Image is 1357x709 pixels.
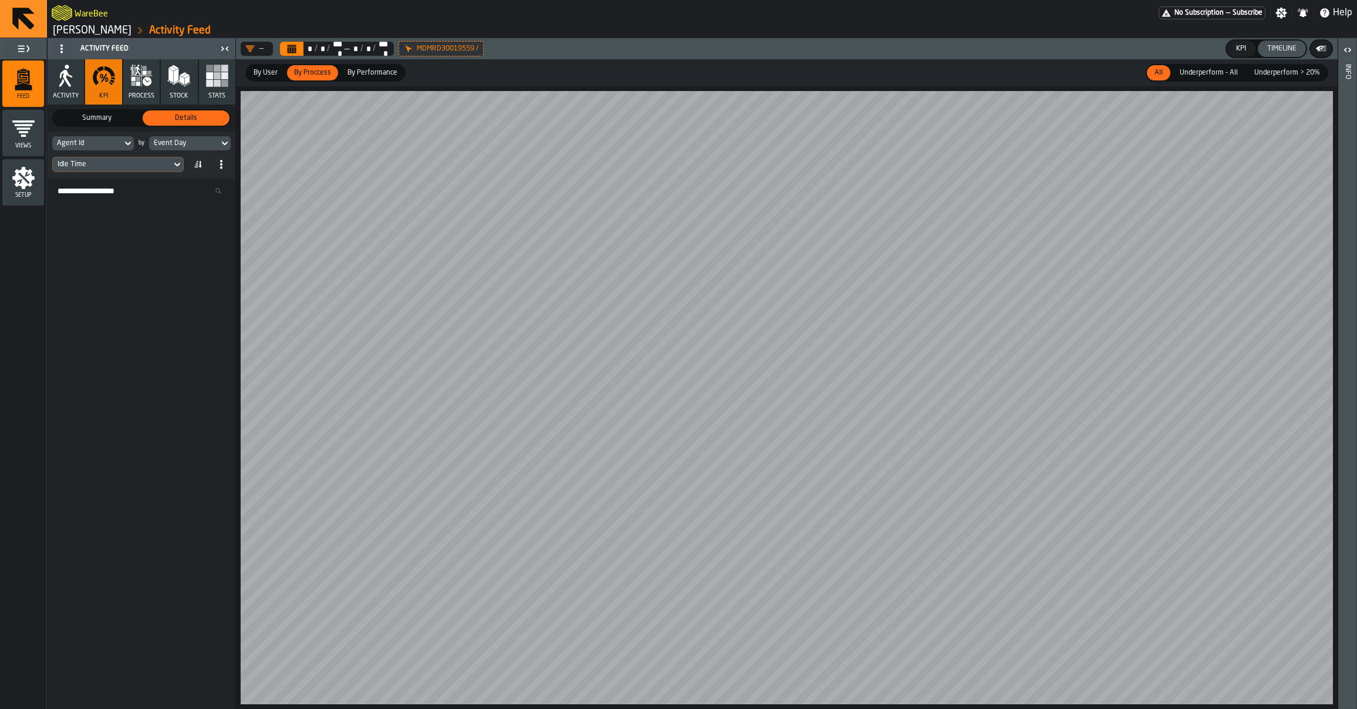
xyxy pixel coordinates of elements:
[52,157,184,172] div: DropdownMenuValue-idleTimeMs
[141,109,231,127] label: button-switch-multi-Details
[1338,38,1356,709] header: Info
[208,92,225,100] span: Stats
[2,93,44,100] span: Feed
[280,42,303,56] button: Select date range
[1227,41,1255,57] button: button-KPI
[1339,41,1356,62] label: button-toggle-Open
[53,24,131,37] a: link-to-/wh/i/1653e8cc-126b-480f-9c47-e01e76aa4a88/simulations
[340,65,404,80] div: thumb
[1231,45,1251,53] div: KPI
[363,44,372,53] div: Select date range
[2,110,44,157] li: menu Views
[241,42,273,56] div: DropdownMenuValue-
[53,110,140,126] div: thumb
[1174,9,1224,17] span: No Subscription
[56,113,138,123] span: Summary
[145,113,227,123] span: Details
[1311,41,1332,57] button: button-
[1172,64,1246,82] label: button-switch-multi-Underperform - All
[286,64,339,82] label: button-switch-multi-By Proccess
[249,68,282,78] span: By User
[149,24,211,37] a: link-to-/wh/i/1653e8cc-126b-480f-9c47-e01e76aa4a88/feed/005d0a57-fc0b-4500-9842-3456f0aceb58
[245,64,286,82] label: button-switch-multi-By User
[50,39,217,58] div: Activity Feed
[1246,64,1328,82] label: button-switch-multi-Underperform > 20%
[1333,6,1352,20] span: Help
[139,140,144,147] div: by
[247,65,285,80] div: thumb
[52,136,134,150] div: DropdownMenuValue-agentId
[1292,7,1314,19] label: button-toggle-Notifications
[57,139,117,147] div: DropdownMenuValue-agentId
[1149,68,1168,78] span: All
[343,44,350,53] span: —
[1159,6,1265,19] div: Menu Subscription
[2,41,44,57] label: button-toggle-Toggle Full Menu
[53,92,79,100] span: Activity
[52,23,702,38] nav: Breadcrumb
[1233,9,1263,17] span: Subscribe
[1247,65,1327,80] div: thumb
[343,68,402,78] span: By Performance
[2,143,44,149] span: Views
[75,7,108,19] h2: Sub Title
[1173,65,1245,80] div: thumb
[404,44,413,53] div: Hide filter
[1146,64,1172,82] label: button-switch-multi-All
[58,160,167,169] div: DropdownMenuValue-idleTimeMs
[318,44,326,53] div: Select date range
[305,44,313,53] div: Select date range
[313,44,318,53] div: /
[154,139,214,147] div: DropdownMenuValue-eventDay
[99,92,109,100] span: KPI
[245,44,264,53] div: DropdownMenuValue-
[149,136,231,150] div: DropdownMenuValue-eventDay
[289,68,336,78] span: By Proccess
[2,159,44,206] li: menu Setup
[350,44,359,53] div: Select date range
[2,61,44,107] li: menu Feed
[129,92,154,100] span: process
[287,65,338,80] div: thumb
[1344,62,1352,706] div: Info
[1159,6,1265,19] a: link-to-/wh/i/1653e8cc-126b-480f-9c47-e01e76aa4a88/pricing/
[1250,68,1325,78] span: Underperform > 20%
[1147,65,1170,80] div: thumb
[1175,68,1243,78] span: Underperform - All
[1226,9,1230,17] span: —
[52,109,141,127] label: button-switch-multi-Summary
[1263,45,1301,53] div: Timeline
[52,2,72,23] a: logo-header
[326,44,330,53] div: /
[217,42,233,56] label: button-toggle-Close me
[339,64,406,82] label: button-switch-multi-By Performance
[1271,7,1292,19] label: button-toggle-Settings
[1258,41,1306,57] button: button-Timeline
[280,42,394,56] div: Select date range
[359,44,363,53] div: /
[170,92,188,100] span: Stock
[372,44,376,53] div: /
[2,192,44,199] span: Setup
[376,39,389,58] div: Select date range
[1314,6,1357,20] label: button-toggle-Help
[143,110,229,126] div: thumb
[330,39,343,58] div: Select date range
[417,45,478,53] span: MDMRD30019559 /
